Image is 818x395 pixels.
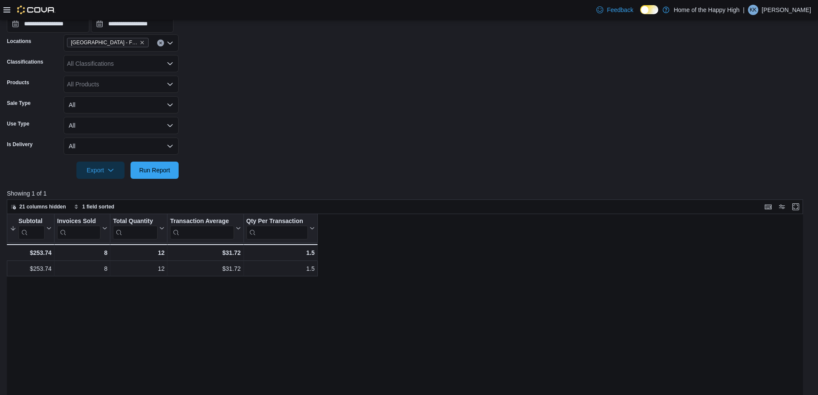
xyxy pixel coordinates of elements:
label: Products [7,79,29,86]
button: Invoices Sold [57,217,107,239]
div: 1.5 [246,248,315,258]
button: Keyboard shortcuts [763,202,773,212]
div: 8 [57,263,107,274]
button: Transaction Average [170,217,240,239]
div: $253.74 [9,248,52,258]
input: Press the down key to open a popover containing a calendar. [91,15,173,33]
button: All [64,96,179,113]
div: Kalvin Keys [748,5,758,15]
div: Transaction Average [170,217,234,226]
label: Classifications [7,58,43,65]
span: Run Report [139,166,170,175]
div: Total Quantity [113,217,158,226]
div: Qty Per Transaction [246,217,308,239]
button: 21 columns hidden [7,202,70,212]
button: Open list of options [167,40,173,46]
button: All [64,117,179,134]
div: Invoices Sold [57,217,100,226]
div: $31.72 [170,248,240,258]
button: Clear input [157,40,164,46]
p: [PERSON_NAME] [762,5,811,15]
div: Subtotal [18,217,45,226]
span: Saskatoon - City Park - Fire & Flower [67,38,149,47]
span: KK [750,5,757,15]
label: Is Delivery [7,141,33,148]
label: Use Type [7,120,29,127]
a: Feedback [593,1,636,18]
p: Showing 1 of 1 [7,189,811,198]
div: $253.74 [10,263,52,274]
div: Transaction Average [170,217,234,239]
button: Run Report [131,162,179,179]
p: | [743,5,745,15]
span: 21 columns hidden [19,203,66,210]
div: Invoices Sold [57,217,100,239]
button: Total Quantity [113,217,164,239]
span: [GEOGRAPHIC_DATA] - Fire & Flower [71,38,138,47]
button: Open list of options [167,81,173,88]
label: Locations [7,38,31,45]
button: Subtotal [10,217,52,239]
span: 1 field sorted [82,203,115,210]
button: Open list of options [167,60,173,67]
div: 8 [57,248,107,258]
button: Qty Per Transaction [246,217,315,239]
input: Dark Mode [640,5,658,14]
div: $31.72 [170,263,240,274]
button: Enter fullscreen [791,202,801,212]
div: 12 [113,248,164,258]
div: 1.5 [246,263,315,274]
div: 12 [113,263,164,274]
span: Feedback [607,6,633,14]
button: 1 field sorted [70,202,118,212]
div: Subtotal [18,217,45,239]
button: Export [76,162,125,179]
div: Qty Per Transaction [246,217,308,226]
button: Display options [777,202,787,212]
span: Export [82,162,119,179]
input: Press the down key to open a popover containing a calendar. [7,15,89,33]
label: Sale Type [7,100,30,107]
div: Total Quantity [113,217,158,239]
button: All [64,138,179,155]
button: Remove Saskatoon - City Park - Fire & Flower from selection in this group [140,40,145,45]
p: Home of the Happy High [674,5,739,15]
img: Cova [17,6,55,14]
